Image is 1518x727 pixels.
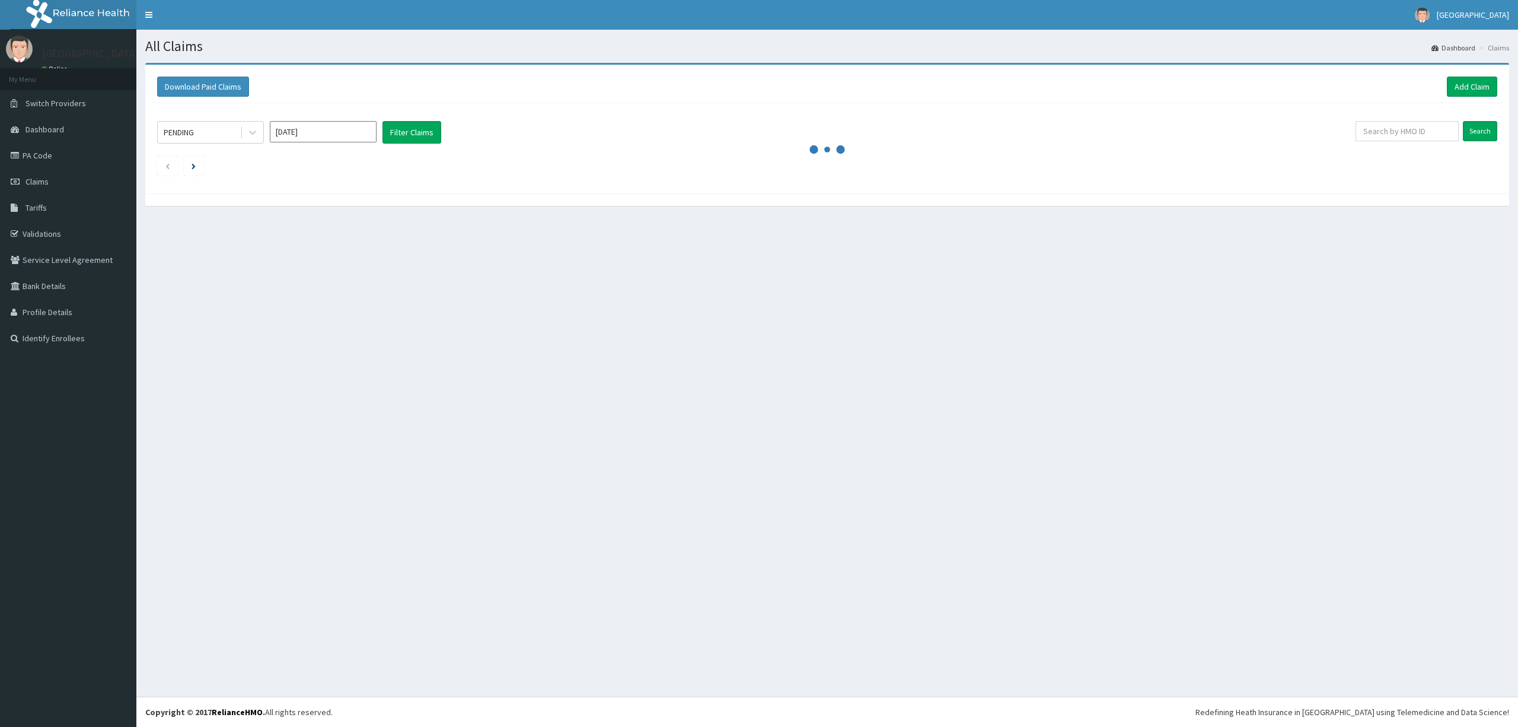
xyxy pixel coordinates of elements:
[1195,706,1509,718] div: Redefining Heath Insurance in [GEOGRAPHIC_DATA] using Telemedicine and Data Science!
[212,707,263,718] a: RelianceHMO
[1431,43,1475,53] a: Dashboard
[1447,77,1497,97] a: Add Claim
[1356,121,1459,141] input: Search by HMO ID
[1463,121,1497,141] input: Search
[382,121,441,144] button: Filter Claims
[157,77,249,97] button: Download Paid Claims
[164,126,194,138] div: PENDING
[145,707,265,718] strong: Copyright © 2017 .
[25,124,64,135] span: Dashboard
[6,36,33,62] img: User Image
[25,176,49,187] span: Claims
[136,697,1518,727] footer: All rights reserved.
[192,160,196,171] a: Next page
[165,160,170,171] a: Previous page
[1476,43,1509,53] li: Claims
[809,132,845,167] svg: audio-loading
[1415,8,1430,23] img: User Image
[42,65,70,73] a: Online
[25,202,47,213] span: Tariffs
[270,121,377,142] input: Select Month and Year
[42,48,139,59] p: [GEOGRAPHIC_DATA]
[25,98,86,109] span: Switch Providers
[145,39,1509,54] h1: All Claims
[1437,9,1509,20] span: [GEOGRAPHIC_DATA]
